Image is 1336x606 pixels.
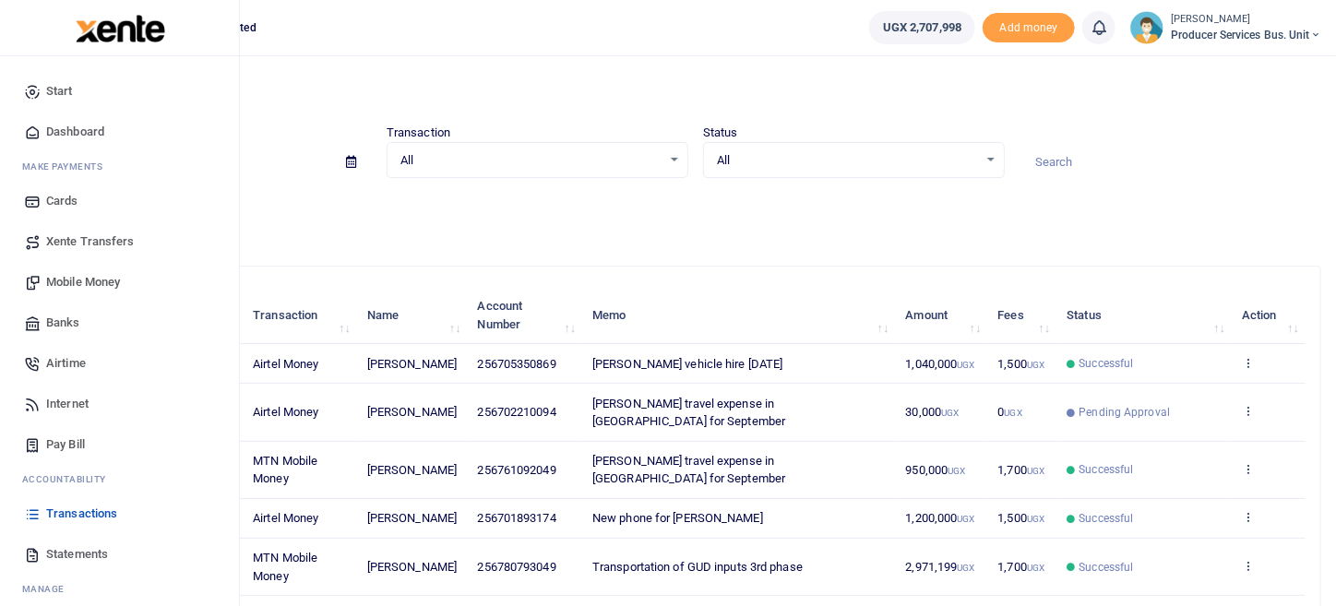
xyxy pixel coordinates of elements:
li: Toup your wallet [983,13,1075,43]
img: profile-user [1130,11,1163,44]
span: [PERSON_NAME] travel expense in [GEOGRAPHIC_DATA] for September [592,397,785,429]
a: Banks [15,303,224,343]
th: Fees: activate to sort column ascending [987,287,1056,344]
span: Internet [46,395,89,413]
span: 2,971,199 [906,560,975,574]
th: Action: activate to sort column ascending [1232,287,1306,344]
span: UGX 2,707,998 [883,18,961,37]
a: Transactions [15,493,224,534]
span: MTN Mobile Money [253,551,317,583]
span: 0 [998,405,1022,419]
a: UGX 2,707,998 [869,11,975,44]
span: Successful [1080,355,1134,372]
li: M [15,575,224,603]
span: 1,500 [998,511,1045,525]
span: Pending Approval [1080,404,1171,421]
span: 256705350869 [478,357,556,371]
span: Transportation of GUD inputs 3rd phase [592,560,803,574]
span: All [717,151,978,170]
a: Internet [15,384,224,424]
span: [PERSON_NAME] vehicle hire [DATE] [592,357,782,371]
li: Wallet ballance [862,11,983,44]
span: Xente Transfers [46,232,135,251]
a: profile-user [PERSON_NAME] Producer Services Bus. Unit [1130,11,1321,44]
span: Successful [1080,510,1134,527]
th: Memo: activate to sort column ascending [582,287,895,344]
li: Ac [15,465,224,493]
small: UGX [1027,514,1044,524]
span: Cards [46,192,78,210]
span: New phone for [PERSON_NAME] [592,511,763,525]
span: 1,700 [998,560,1045,574]
small: UGX [1027,360,1044,370]
span: 256702210094 [478,405,556,419]
a: Airtime [15,343,224,384]
small: UGX [958,563,975,573]
img: logo-large [76,15,165,42]
span: Airtime [46,354,86,373]
th: Amount: activate to sort column ascending [895,287,987,344]
span: Banks [46,314,80,332]
th: Name: activate to sort column ascending [357,287,468,344]
span: [PERSON_NAME] [367,357,457,371]
small: UGX [1027,466,1044,476]
a: Dashboard [15,112,224,152]
span: 1,200,000 [906,511,975,525]
h4: Transactions [70,79,1321,100]
a: Pay Bill [15,424,224,465]
span: [PERSON_NAME] [367,463,457,477]
span: Successful [1080,461,1134,478]
small: UGX [941,408,959,418]
span: Producer Services Bus. Unit [1171,27,1321,43]
small: UGX [1027,563,1044,573]
span: Mobile Money [46,273,120,291]
span: Statements [46,545,108,564]
span: 1,040,000 [906,357,975,371]
span: 1,700 [998,463,1045,477]
small: [PERSON_NAME] [1171,12,1321,28]
span: 256701893174 [478,511,556,525]
span: Pay Bill [46,435,85,454]
span: Airtel Money [253,511,318,525]
span: 256761092049 [478,463,556,477]
span: 950,000 [906,463,966,477]
span: [PERSON_NAME] [367,405,457,419]
span: Successful [1080,559,1134,576]
a: Cards [15,181,224,221]
a: Xente Transfers [15,221,224,262]
span: Airtel Money [253,357,318,371]
span: Airtel Money [253,405,318,419]
span: countability [36,472,106,486]
a: Mobile Money [15,262,224,303]
li: M [15,152,224,181]
span: MTN Mobile Money [253,454,317,486]
th: Transaction: activate to sort column ascending [243,287,357,344]
span: anage [31,582,66,596]
label: Transaction [387,124,450,142]
small: UGX [958,514,975,524]
span: [PERSON_NAME] [367,511,457,525]
a: Add money [983,19,1075,33]
input: Search [1020,147,1321,178]
span: Add money [983,13,1075,43]
th: Status: activate to sort column ascending [1056,287,1232,344]
span: [PERSON_NAME] [367,560,457,574]
span: 1,500 [998,357,1045,371]
small: UGX [1005,408,1022,418]
span: All [400,151,662,170]
span: ake Payments [31,160,103,173]
th: Account Number: activate to sort column ascending [467,287,582,344]
small: UGX [958,360,975,370]
a: Statements [15,534,224,575]
small: UGX [948,466,965,476]
span: 256780793049 [478,560,556,574]
span: Start [46,82,73,101]
span: Dashboard [46,123,104,141]
label: Status [703,124,738,142]
span: [PERSON_NAME] travel expense in [GEOGRAPHIC_DATA] for September [592,454,785,486]
p: Download [70,200,1321,220]
a: Start [15,71,224,112]
a: logo-small logo-large logo-large [74,20,165,34]
span: 30,000 [906,405,960,419]
span: Transactions [46,505,117,523]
